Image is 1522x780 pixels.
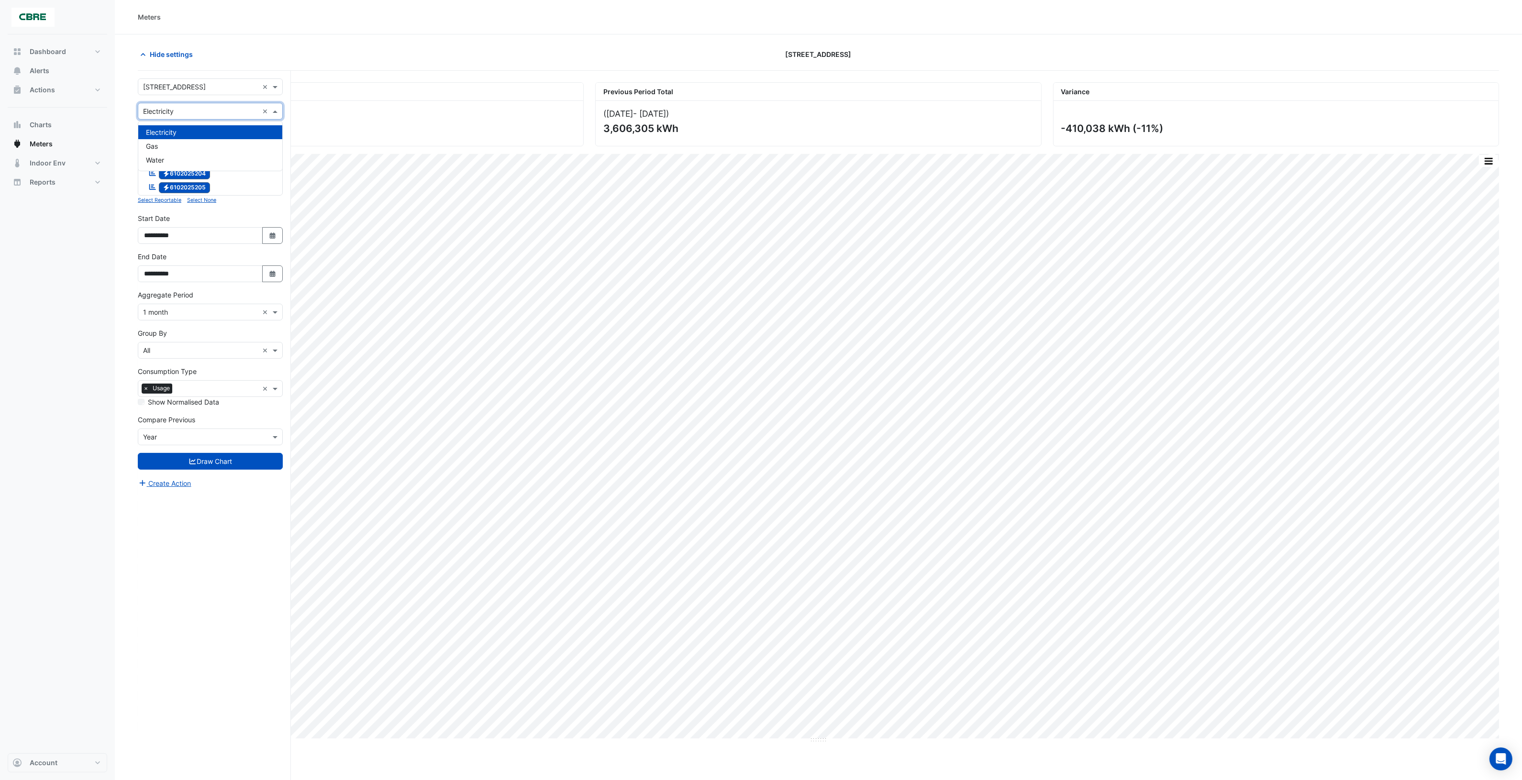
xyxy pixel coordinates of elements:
app-icon: Indoor Env [12,158,22,168]
span: Dashboard [30,47,66,56]
label: Consumption Type [138,366,197,376]
fa-icon: Reportable [148,169,157,177]
span: Indoor Env [30,158,66,168]
button: Indoor Env [8,154,107,173]
div: ([DATE] ) [603,109,1033,119]
span: 6102025204 [159,168,211,179]
label: Group By [138,328,167,338]
div: Previous Period Total [596,83,1041,101]
button: Alerts [8,61,107,80]
button: Dashboard [8,42,107,61]
span: Clear [262,106,270,116]
label: Aggregate Period [138,290,193,300]
app-icon: Actions [12,85,22,95]
button: Account [8,753,107,772]
div: Meters [138,12,161,22]
app-icon: Alerts [12,66,22,76]
span: Charts [30,120,52,130]
button: Hide settings [138,46,199,63]
div: Open Intercom Messenger [1489,747,1512,770]
span: Clear [262,82,270,92]
button: Draw Chart [138,453,283,470]
button: Charts [8,115,107,134]
span: Electricity [146,128,177,136]
fa-icon: Electricity [163,184,170,191]
span: Usage [150,384,172,393]
span: [STREET_ADDRESS] [785,49,851,59]
button: Select None [187,196,216,204]
fa-icon: Select Date [268,270,277,278]
button: Create Action [138,478,192,489]
button: Reports [8,173,107,192]
app-icon: Reports [12,177,22,187]
div: Options List [138,121,282,171]
span: Actions [30,85,55,95]
div: ([DATE] ) [146,109,576,119]
div: 3,196,267 kWh [146,122,574,134]
label: End Date [138,252,167,262]
span: 6102025205 [159,182,211,194]
span: Water [146,156,164,164]
img: Company Logo [11,8,55,27]
label: Compare Previous [138,415,195,425]
div: -410,038 kWh (-11%) [1061,122,1489,134]
span: Hide settings [150,49,193,59]
span: Account [30,758,57,768]
span: × [142,384,150,393]
span: - [DATE] [633,109,666,119]
span: Alerts [30,66,49,76]
span: Gas [146,142,158,150]
span: Clear [262,307,270,317]
app-icon: Charts [12,120,22,130]
div: 3,606,305 kWh [603,122,1031,134]
span: Meters [30,139,53,149]
fa-icon: Reportable [148,183,157,191]
small: Select None [187,197,216,203]
div: Variance [1054,83,1499,101]
button: Meters [8,134,107,154]
span: Clear [262,384,270,394]
span: Clear [262,345,270,355]
button: Select Reportable [138,196,181,204]
button: Actions [8,80,107,99]
label: Show Normalised Data [148,397,219,407]
button: More Options [1479,155,1498,167]
app-icon: Meters [12,139,22,149]
small: Select Reportable [138,197,181,203]
fa-icon: Select Date [268,231,277,240]
label: Start Date [138,213,170,223]
span: Reports [30,177,56,187]
app-icon: Dashboard [12,47,22,56]
fa-icon: Electricity [163,170,170,177]
div: Current Period Total [138,83,583,101]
